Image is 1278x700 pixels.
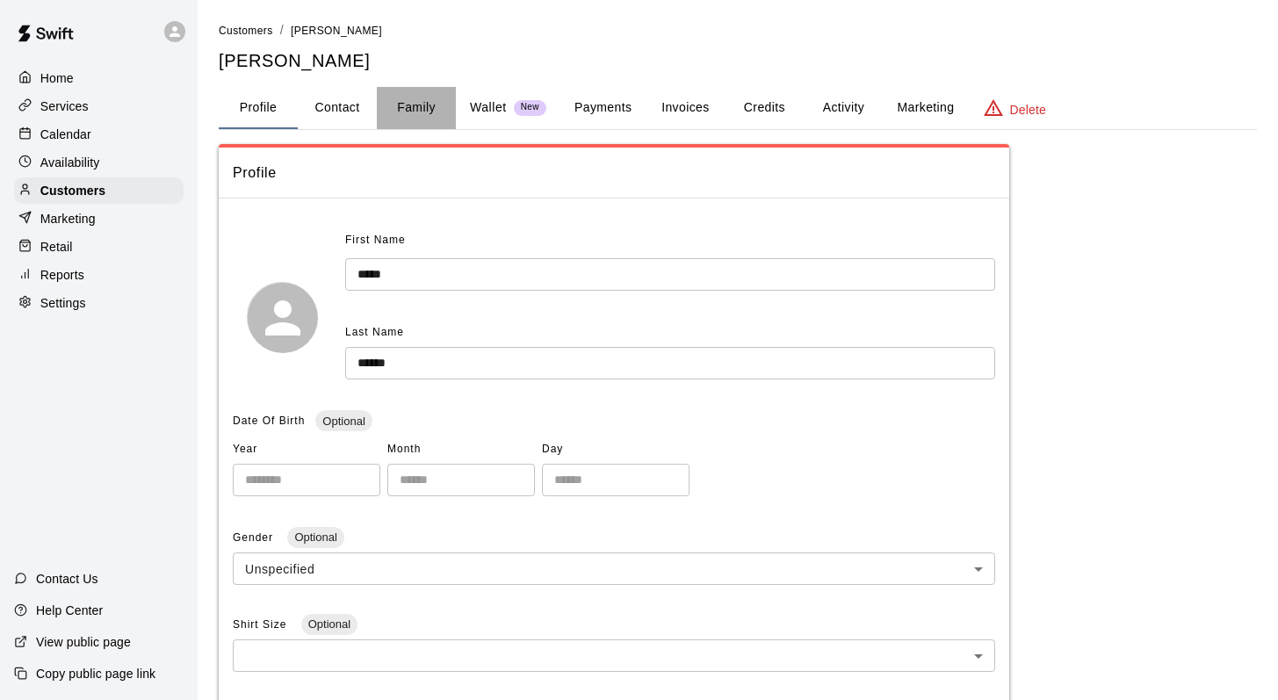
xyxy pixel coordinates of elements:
[14,206,184,232] a: Marketing
[219,49,1257,73] h5: [PERSON_NAME]
[14,65,184,91] a: Home
[219,87,298,129] button: Profile
[40,154,100,171] p: Availability
[40,210,96,227] p: Marketing
[542,436,690,464] span: Day
[36,633,131,651] p: View public page
[804,87,883,129] button: Activity
[40,238,73,256] p: Retail
[36,570,98,588] p: Contact Us
[40,294,86,312] p: Settings
[233,531,277,544] span: Gender
[377,87,456,129] button: Family
[14,177,184,204] a: Customers
[287,530,343,544] span: Optional
[40,97,89,115] p: Services
[219,25,273,37] span: Customers
[14,234,184,260] a: Retail
[345,326,404,338] span: Last Name
[36,602,103,619] p: Help Center
[219,21,1257,40] nav: breadcrumb
[646,87,725,129] button: Invoices
[301,617,357,631] span: Optional
[233,618,291,631] span: Shirt Size
[514,102,546,113] span: New
[219,23,273,37] a: Customers
[36,665,155,682] p: Copy public page link
[725,87,804,129] button: Credits
[298,87,377,129] button: Contact
[14,149,184,176] a: Availability
[40,266,84,284] p: Reports
[470,98,507,117] p: Wallet
[280,21,284,40] li: /
[14,93,184,119] a: Services
[233,552,995,585] div: Unspecified
[14,290,184,316] a: Settings
[291,25,382,37] span: [PERSON_NAME]
[1010,101,1046,119] p: Delete
[40,182,105,199] p: Customers
[233,162,995,184] span: Profile
[14,121,184,148] a: Calendar
[345,227,406,255] span: First Name
[233,415,305,427] span: Date Of Birth
[40,126,91,143] p: Calendar
[40,69,74,87] p: Home
[219,87,1257,129] div: basic tabs example
[315,415,372,428] span: Optional
[387,436,535,464] span: Month
[14,262,184,288] a: Reports
[883,87,968,129] button: Marketing
[233,436,380,464] span: Year
[560,87,646,129] button: Payments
